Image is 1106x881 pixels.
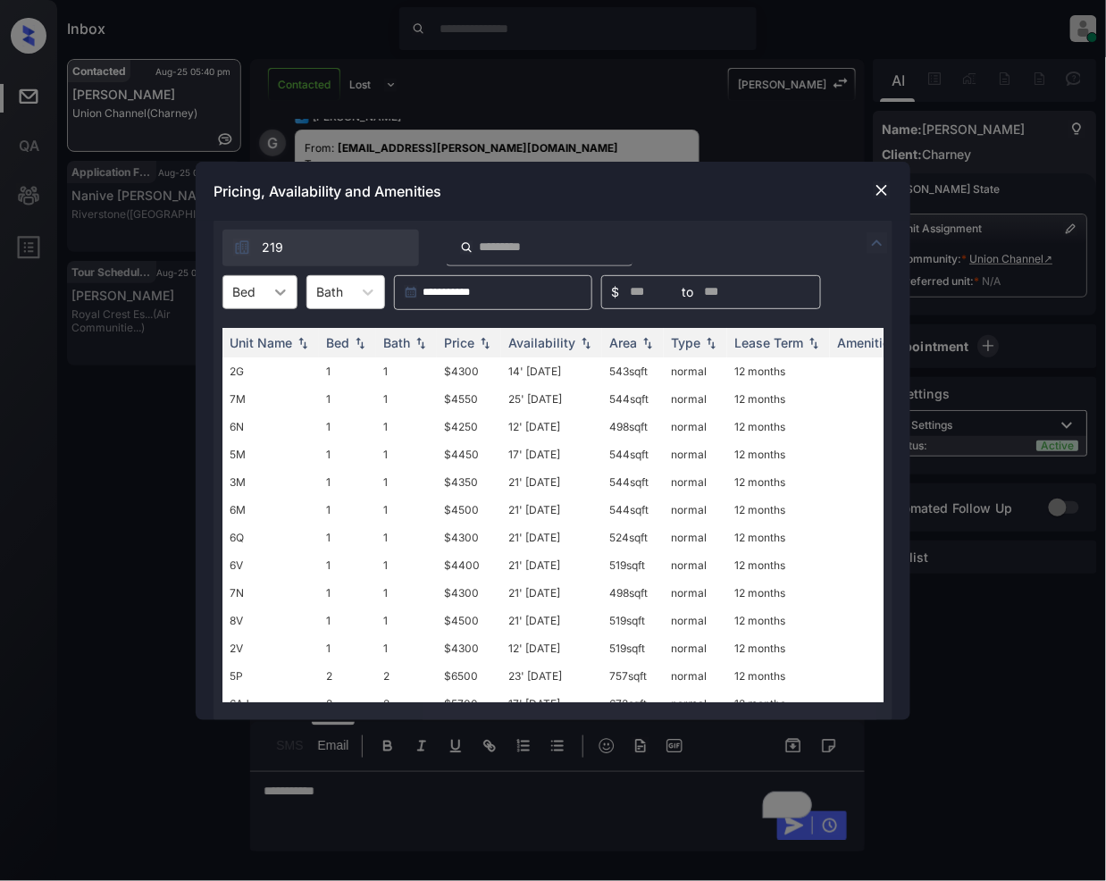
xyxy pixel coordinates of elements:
[577,336,595,348] img: sorting
[508,335,575,350] div: Availability
[664,357,727,385] td: normal
[501,690,602,717] td: 17' [DATE]
[437,468,501,496] td: $4350
[319,524,376,551] td: 1
[319,468,376,496] td: 1
[664,468,727,496] td: normal
[664,662,727,690] td: normal
[376,524,437,551] td: 1
[602,607,664,634] td: 519 sqft
[727,413,830,440] td: 12 months
[233,239,251,256] img: icon-zuma
[294,336,312,348] img: sorting
[437,690,501,717] td: $5700
[222,496,319,524] td: 6M
[319,662,376,690] td: 2
[319,496,376,524] td: 1
[602,440,664,468] td: 544 sqft
[222,413,319,440] td: 6N
[501,662,602,690] td: 23' [DATE]
[376,551,437,579] td: 1
[222,385,319,413] td: 7M
[602,357,664,385] td: 543 sqft
[319,690,376,717] td: 2
[222,634,319,662] td: 2V
[664,551,727,579] td: normal
[437,607,501,634] td: $4500
[837,335,897,350] div: Amenities
[376,690,437,717] td: 2
[262,238,283,257] span: 219
[602,385,664,413] td: 544 sqft
[611,282,619,302] span: $
[501,440,602,468] td: 17' [DATE]
[437,662,501,690] td: $6500
[664,634,727,662] td: normal
[319,579,376,607] td: 1
[727,662,830,690] td: 12 months
[222,662,319,690] td: 5P
[664,440,727,468] td: normal
[501,413,602,440] td: 12' [DATE]
[639,336,657,348] img: sorting
[376,468,437,496] td: 1
[476,336,494,348] img: sorting
[319,551,376,579] td: 1
[727,357,830,385] td: 12 months
[376,357,437,385] td: 1
[664,413,727,440] td: normal
[460,239,473,256] img: icon-zuma
[437,496,501,524] td: $4500
[602,468,664,496] td: 544 sqft
[602,662,664,690] td: 757 sqft
[867,232,888,254] img: icon-zuma
[222,551,319,579] td: 6V
[727,634,830,662] td: 12 months
[602,413,664,440] td: 498 sqft
[734,335,803,350] div: Lease Term
[319,634,376,662] td: 1
[501,524,602,551] td: 21' [DATE]
[319,440,376,468] td: 1
[602,634,664,662] td: 519 sqft
[376,496,437,524] td: 1
[602,551,664,579] td: 519 sqft
[727,385,830,413] td: 12 months
[351,336,369,348] img: sorting
[222,607,319,634] td: 8V
[222,440,319,468] td: 5M
[319,357,376,385] td: 1
[682,282,693,302] span: to
[671,335,700,350] div: Type
[437,634,501,662] td: $4300
[437,385,501,413] td: $4550
[664,524,727,551] td: normal
[376,662,437,690] td: 2
[222,524,319,551] td: 6Q
[222,468,319,496] td: 3M
[609,335,637,350] div: Area
[319,413,376,440] td: 1
[602,579,664,607] td: 498 sqft
[664,690,727,717] td: normal
[412,336,430,348] img: sorting
[805,336,823,348] img: sorting
[376,634,437,662] td: 1
[501,634,602,662] td: 12' [DATE]
[602,496,664,524] td: 544 sqft
[602,690,664,717] td: 672 sqft
[727,551,830,579] td: 12 months
[376,579,437,607] td: 1
[326,335,349,350] div: Bed
[501,496,602,524] td: 21' [DATE]
[196,162,910,221] div: Pricing, Availability and Amenities
[727,607,830,634] td: 12 months
[664,385,727,413] td: normal
[501,607,602,634] td: 21' [DATE]
[501,385,602,413] td: 25' [DATE]
[727,690,830,717] td: 12 months
[501,551,602,579] td: 21' [DATE]
[727,579,830,607] td: 12 months
[873,181,891,199] img: close
[702,336,720,348] img: sorting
